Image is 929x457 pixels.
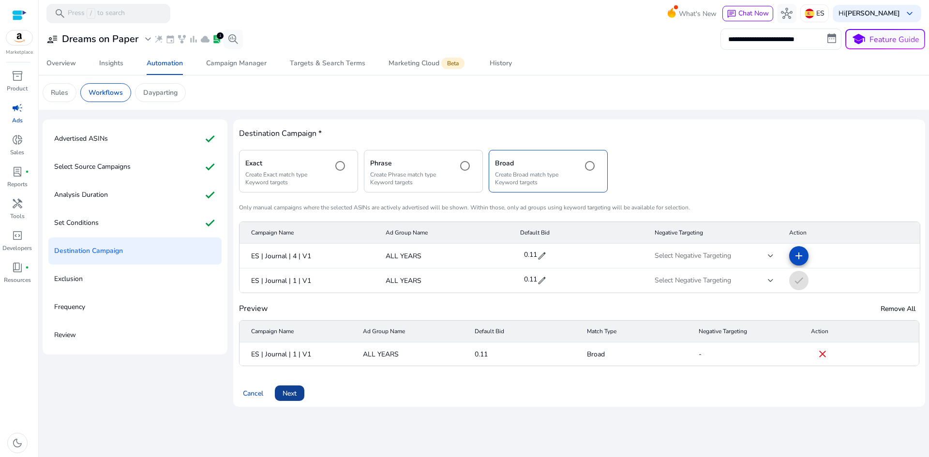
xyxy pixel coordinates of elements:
span: code_blocks [12,230,23,241]
div: History [490,60,512,67]
span: / [87,8,95,19]
span: Cancel [243,388,263,398]
mat-header-cell: Negative Targeting [647,222,781,244]
h3: Dreams on Paper [62,33,138,45]
p: Advertised ASINs [54,131,108,147]
p: Feature Guide [869,34,919,45]
p: Review [54,327,76,343]
mat-header-cell: Ad Group Name [378,222,512,244]
button: search_insights [224,29,243,49]
span: expand_more [142,33,154,45]
mat-icon: check [204,159,216,175]
mat-header-cell: Default Bid [467,321,579,342]
div: 1 [217,32,224,39]
span: Next [283,388,297,398]
mat-icon: close [817,348,828,360]
p: Hi [839,10,900,17]
span: wand_stars [154,34,164,44]
p: Set Conditions [54,215,99,231]
button: Remove All [877,301,919,316]
button: hub [777,4,796,23]
span: chat [727,9,736,19]
span: dark_mode [12,437,23,449]
p: Ads [12,116,23,125]
div: Targets & Search Terms [290,60,365,67]
span: inventory_2 [12,70,23,82]
div: Campaign Manager [206,60,267,67]
mat-header-cell: Negative Targeting [691,321,803,342]
mat-header-cell: Match Type [579,321,691,342]
p: Product [7,84,28,93]
p: Create Phrase match type Keyword targets [370,171,450,186]
span: edit [537,251,547,261]
mat-header-cell: Action [781,222,920,244]
p: Destination Campaign [54,243,123,259]
img: es.svg [805,9,814,18]
span: keyboard_arrow_down [904,8,915,19]
span: campaign [12,102,23,114]
mat-header-cell: Campaign Name [240,222,378,244]
b: [PERSON_NAME] [845,9,900,18]
p: Select Source Campaigns [54,159,131,175]
img: amazon.svg [6,30,32,45]
span: ES | Journal | 1 | V1 [251,276,311,286]
h5: Phrase [370,160,450,168]
p: Exclusion [54,271,83,287]
div: Overview [46,60,76,67]
span: event [165,34,175,44]
mat-cell: 0.11 [467,342,579,366]
span: handyman [12,198,23,209]
span: bar_chart [189,34,198,44]
div: Automation [147,60,183,67]
p: Create Exact match type Keyword targets [245,171,325,186]
span: hub [781,8,793,19]
p: Frequency [54,299,85,315]
span: Chat Now [738,9,769,18]
mat-header-cell: Campaign Name [240,321,355,342]
p: Press to search [68,8,125,19]
span: ES | Journal | 4 | V1 [251,251,311,261]
span: lab_profile [212,34,222,44]
p: Resources [4,276,31,284]
span: family_history [177,34,187,44]
p: Only manual campaigns where the selected ASINs are actively advertised will be shown. Within thos... [239,204,690,211]
mat-icon: add [793,250,805,262]
mat-cell: Broad [579,342,691,366]
button: schoolFeature Guide [845,29,925,49]
h4: Preview [239,304,268,313]
span: search_insights [227,33,239,45]
span: donut_small [12,134,23,146]
span: fiber_manual_record [25,265,29,269]
p: ES [816,5,824,22]
p: Create Broad match type Keyword targets [495,171,574,186]
button: Cancel [239,385,267,401]
mat-cell: ES | Journal | 1 | V1 [240,342,355,366]
p: Reports [7,180,28,189]
p: Dayparting [143,88,178,98]
mat-cell: - [691,342,803,366]
mat-header-cell: Default Bid [512,222,647,244]
p: Sales [10,148,24,157]
h5: Exact [245,160,325,168]
span: book_4 [12,262,23,273]
span: user_attributes [46,33,58,45]
mat-icon: check [204,215,216,231]
span: search [54,8,66,19]
mat-header-cell: Ad Group Name [355,321,467,342]
p: Tools [10,212,25,221]
p: Workflows [89,88,123,98]
button: Next [275,385,304,401]
span: What's New [679,5,717,22]
span: 0.11 [524,275,537,284]
span: edit [537,276,547,285]
span: ALL YEARS [386,276,421,286]
span: 0.11 [524,250,537,259]
span: fiber_manual_record [25,170,29,174]
span: Select Negative Targeting [655,276,731,285]
mat-header-cell: Action [803,321,919,342]
h4: Destination Campaign * [239,129,919,138]
span: Remove All [881,304,915,314]
div: Insights [99,60,123,67]
span: school [852,32,866,46]
button: chatChat Now [722,6,773,21]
